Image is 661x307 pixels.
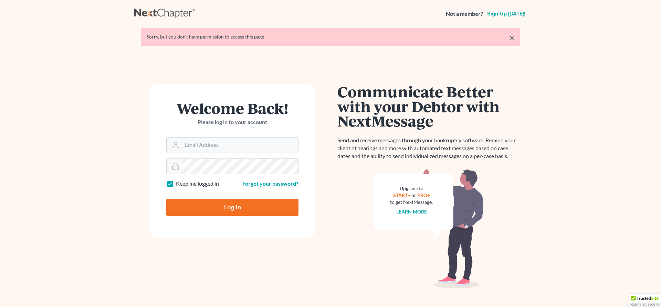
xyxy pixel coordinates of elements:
div: to get NextMessage. [390,199,433,206]
div: Sorry, but you don't have permission to access this page [147,33,514,40]
input: Log In [166,199,298,216]
a: Forgot your password? [242,180,298,187]
p: Send and receive messages through your bankruptcy software. Remind your client of hearings and mo... [337,136,520,160]
input: Email Address [182,138,298,153]
label: Keep me logged in [176,180,219,188]
div: Upgrade to [390,185,433,192]
a: START+ [393,192,410,198]
a: Sign up [DATE]! [486,11,527,17]
h1: Welcome Back! [166,101,298,116]
span: or [411,192,416,198]
h1: Communicate Better with your Debtor with NextMessage [337,84,520,128]
img: nextmessage_bg-59042aed3d76b12b5cd301f8e5b87938c9018125f34e5fa2b7a6b67550977c72.svg [374,168,484,289]
a: × [510,33,514,42]
p: Please log in to your account [166,118,298,126]
a: Learn more [396,209,427,215]
a: PRO+ [417,192,430,198]
strong: Not a member? [446,10,483,18]
div: TrustedSite Certified [629,294,661,307]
